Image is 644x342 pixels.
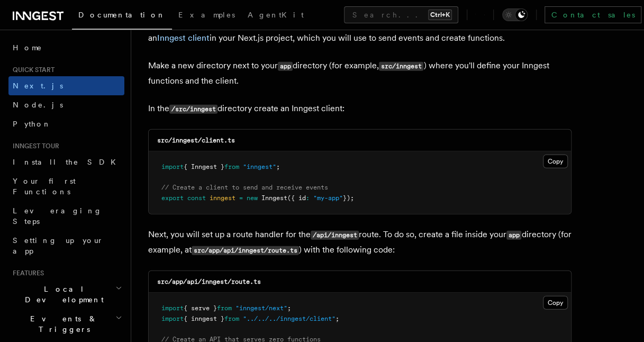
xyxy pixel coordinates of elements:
[178,11,235,19] span: Examples
[8,284,115,305] span: Local Development
[8,76,124,95] a: Next.js
[543,296,568,310] button: Copy
[13,236,104,255] span: Setting up your app
[169,105,217,114] code: /src/inngest
[243,163,276,170] span: "inngest"
[13,177,76,196] span: Your first Functions
[313,194,343,202] span: "my-app"
[8,172,124,201] a: Your first Functions
[8,114,124,133] a: Python
[344,6,458,23] button: Search...Ctrl+K
[247,194,258,202] span: new
[161,304,184,312] span: import
[184,304,217,312] span: { serve }
[243,315,335,322] span: "../../../inngest/client"
[8,313,115,335] span: Events & Triggers
[148,15,572,46] p: Inngest invokes your functions securely via an at . To enable that, you will create an in your Ne...
[8,231,124,260] a: Setting up your app
[379,62,423,71] code: src/inngest
[72,3,172,30] a: Documentation
[8,95,124,114] a: Node.js
[13,42,42,53] span: Home
[13,82,63,90] span: Next.js
[13,158,122,166] span: Install the SDK
[545,6,641,23] a: Contact sales
[335,315,339,322] span: ;
[287,194,306,202] span: ({ id
[224,315,239,322] span: from
[506,231,521,240] code: app
[502,8,528,21] button: Toggle dark mode
[192,246,299,255] code: src/app/api/inngest/route.ts
[161,184,328,191] span: // Create a client to send and receive events
[13,206,102,226] span: Leveraging Steps
[543,155,568,168] button: Copy
[261,194,287,202] span: Inngest
[78,11,166,19] span: Documentation
[210,194,235,202] span: inngest
[161,315,184,322] span: import
[278,62,293,71] code: app
[311,231,359,240] code: /api/inngest
[184,315,224,322] span: { inngest }
[8,152,124,172] a: Install the SDK
[8,142,59,150] span: Inngest tour
[8,309,124,339] button: Events & Triggers
[148,227,572,258] p: Next, you will set up a route handler for the route. To do so, create a file inside your director...
[157,33,210,43] a: Inngest client
[287,304,291,312] span: ;
[248,11,304,19] span: AgentKit
[8,269,44,277] span: Features
[157,278,261,285] code: src/app/api/inngest/route.ts
[224,163,239,170] span: from
[8,201,124,231] a: Leveraging Steps
[8,66,55,74] span: Quick start
[276,163,280,170] span: ;
[13,120,51,128] span: Python
[8,38,124,57] a: Home
[157,137,235,144] code: src/inngest/client.ts
[161,194,184,202] span: export
[148,58,572,88] p: Make a new directory next to your directory (for example, ) where you'll define your Inngest func...
[241,3,310,29] a: AgentKit
[172,3,241,29] a: Examples
[8,280,124,309] button: Local Development
[306,194,310,202] span: :
[187,194,206,202] span: const
[239,194,243,202] span: =
[428,10,452,20] kbd: Ctrl+K
[343,194,354,202] span: });
[235,304,287,312] span: "inngest/next"
[161,163,184,170] span: import
[148,101,572,116] p: In the directory create an Inngest client:
[217,304,232,312] span: from
[13,101,63,109] span: Node.js
[184,163,224,170] span: { Inngest }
